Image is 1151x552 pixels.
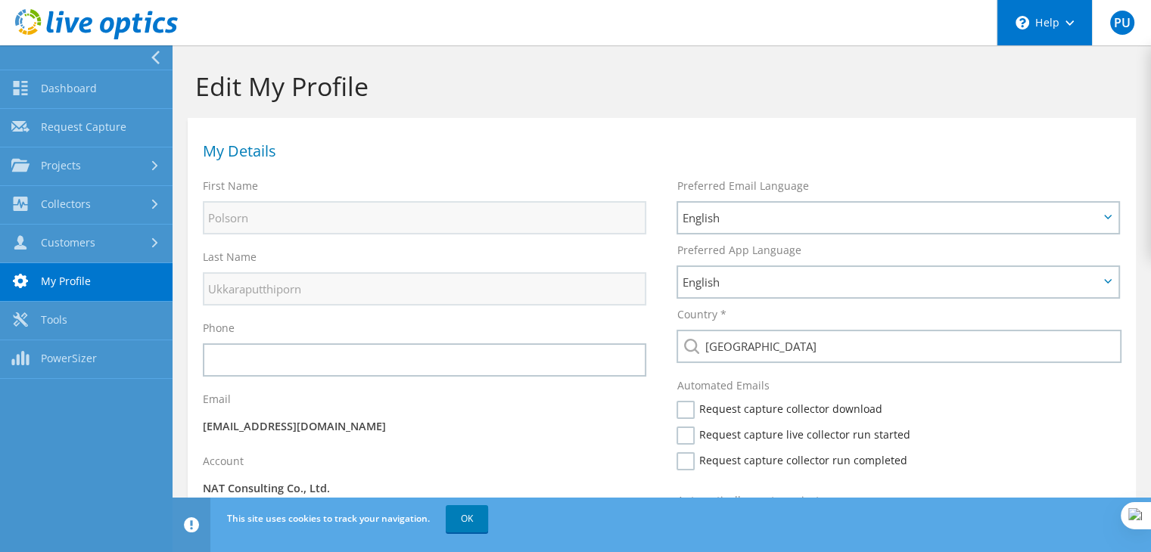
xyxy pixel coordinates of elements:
[1110,11,1134,35] span: PU
[203,178,258,194] label: First Name
[203,480,646,497] p: NAT Consulting Co., Ltd.
[203,144,1113,159] h1: My Details
[682,209,1099,227] span: English
[203,250,257,265] label: Last Name
[446,505,488,532] a: OK
[677,452,907,470] label: Request capture collector run completed
[682,273,1099,291] span: English
[677,178,808,194] label: Preferred Email Language
[677,426,910,445] label: Request capture live collector run started
[203,454,244,469] label: Account
[677,401,882,419] label: Request capture collector download
[677,378,769,393] label: Automated Emails
[195,70,1121,102] h1: Edit My Profile
[677,307,726,322] label: Country *
[1016,16,1029,29] svg: \n
[677,493,824,508] label: Automatically create projects
[227,512,430,525] span: This site uses cookies to track your navigation.
[203,418,646,435] p: [EMAIL_ADDRESS][DOMAIN_NAME]
[203,392,231,407] label: Email
[203,321,235,336] label: Phone
[677,243,801,258] label: Preferred App Language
